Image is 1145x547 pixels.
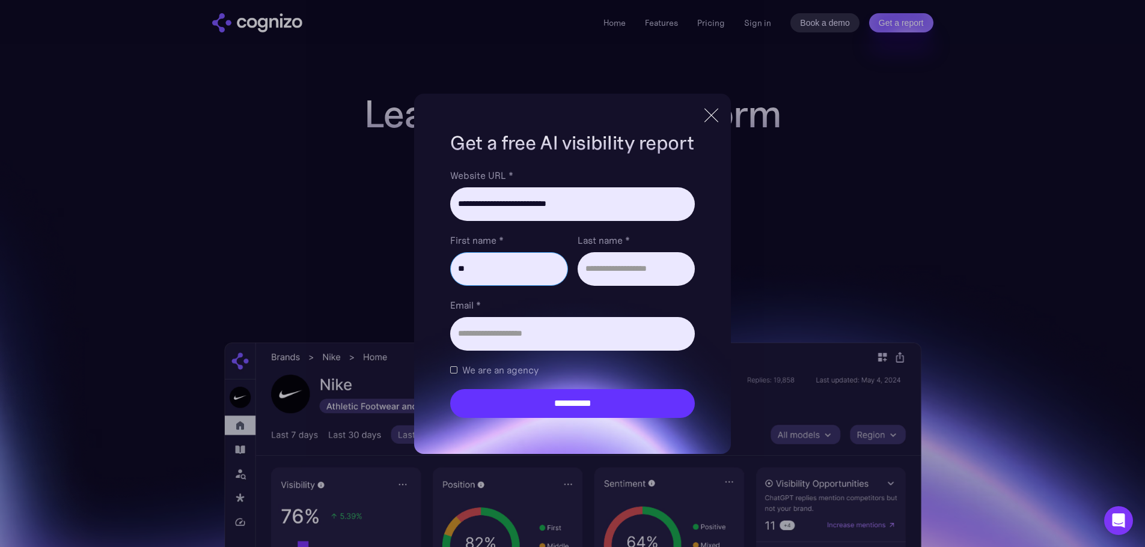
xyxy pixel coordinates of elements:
[450,233,567,247] label: First name *
[578,233,695,247] label: Last name *
[450,168,694,418] form: Brand Report Form
[462,363,539,377] span: We are an agency
[450,168,694,183] label: Website URL *
[1104,506,1133,535] div: Open Intercom Messenger
[450,130,694,156] h1: Get a free AI visibility report
[450,298,694,312] label: Email *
